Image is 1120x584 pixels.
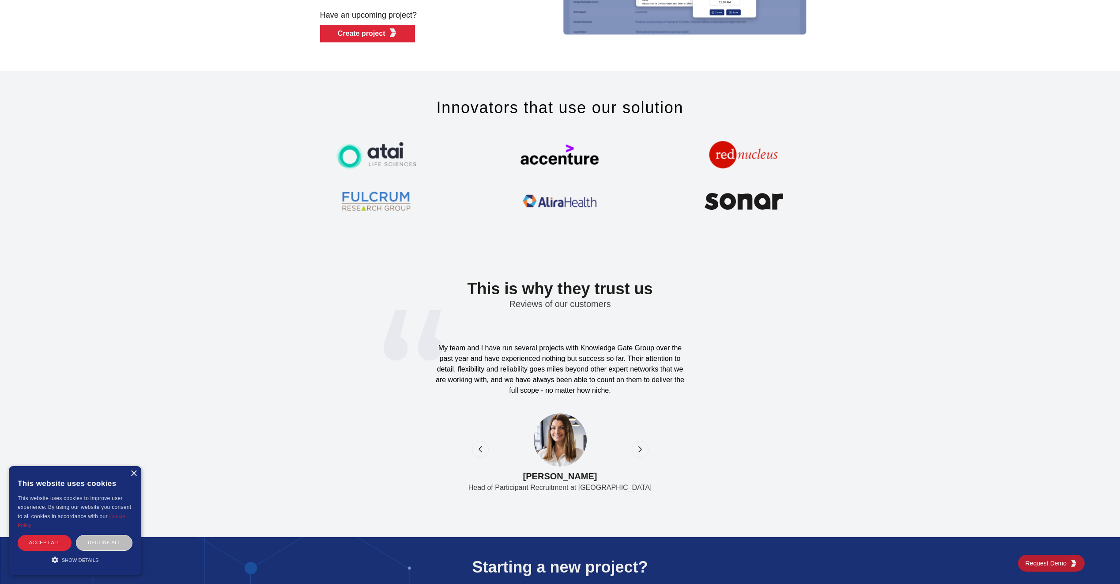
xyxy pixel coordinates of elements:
p: Innovators that use our solution [285,99,836,117]
img: fulcrum.png [336,182,416,221]
img: rednucleus.png [704,137,784,176]
img: alire-health.png [520,182,600,221]
p: Create project [338,28,385,39]
img: sonar.svg [704,182,784,221]
button: Create projectKGG Fifth Element RED [320,25,415,42]
div: This website uses cookies [18,473,132,494]
div: Close [130,470,137,477]
img: KGG Fifth Element RED [388,28,397,37]
img: quotes [384,310,442,360]
img: Jasmine Allaby [534,413,587,466]
img: KGG [1070,560,1077,567]
span: Request Demo [1026,559,1070,568]
span: This website uses cookies to improve user experience. By using our website you consent to all coo... [18,495,131,520]
button: previous [472,441,489,458]
img: accenture.png [520,137,600,176]
span: Show details [62,557,99,563]
div: Decline all [76,535,132,550]
div: My team and I have run several projects with Knowledge Gate Group over the past year and have exp... [432,343,688,396]
img: atai.png [336,137,416,176]
iframe: Chat Widget [1076,542,1120,584]
button: next [632,441,649,458]
div: Chat-widget [1076,542,1120,584]
h3: Have an upcoming project? [320,5,553,25]
div: Show details [18,555,132,564]
h2: [PERSON_NAME] [432,466,688,482]
div: Accept all [18,535,72,550]
div: Head of Participant Recruitment at [GEOGRAPHIC_DATA] [468,482,652,493]
a: Cookie Policy [18,514,125,528]
a: Request DemoKGG [1018,555,1085,572]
